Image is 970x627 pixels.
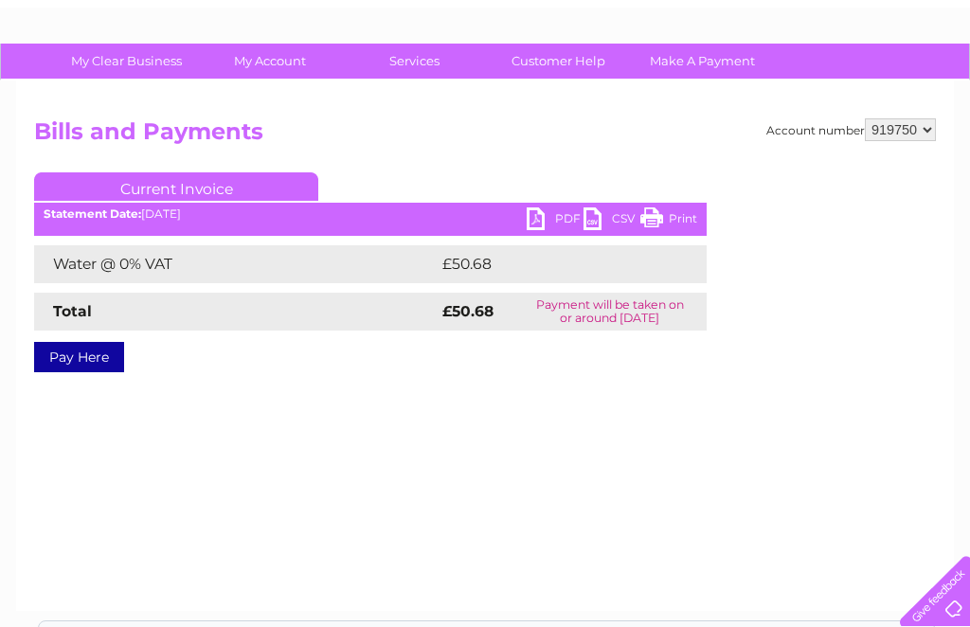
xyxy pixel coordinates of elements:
a: Pay Here [34,342,124,372]
div: Clear Business is a trading name of Verastar Limited (registered in [GEOGRAPHIC_DATA] No. 3667643... [39,10,934,92]
a: Make A Payment [624,44,781,79]
strong: Total [53,302,92,320]
img: logo.png [34,49,131,107]
a: PDF [527,207,584,235]
h2: Bills and Payments [34,118,936,154]
a: Current Invoice [34,172,318,201]
a: Energy [684,81,726,95]
a: My Account [192,44,349,79]
a: Contact [844,81,890,95]
td: £50.68 [438,245,670,283]
a: Print [640,207,697,235]
a: Water [637,81,673,95]
a: Services [336,44,493,79]
div: Account number [766,118,936,141]
strong: £50.68 [442,302,494,320]
td: Water @ 0% VAT [34,245,438,283]
a: 0333 014 3131 [613,9,744,33]
a: Log out [907,81,952,95]
td: Payment will be taken on or around [DATE] [512,293,707,331]
a: Telecoms [737,81,794,95]
b: Statement Date: [44,206,141,221]
div: [DATE] [34,207,707,221]
a: Customer Help [480,44,637,79]
a: CSV [584,207,640,235]
a: My Clear Business [48,44,205,79]
a: Blog [805,81,833,95]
